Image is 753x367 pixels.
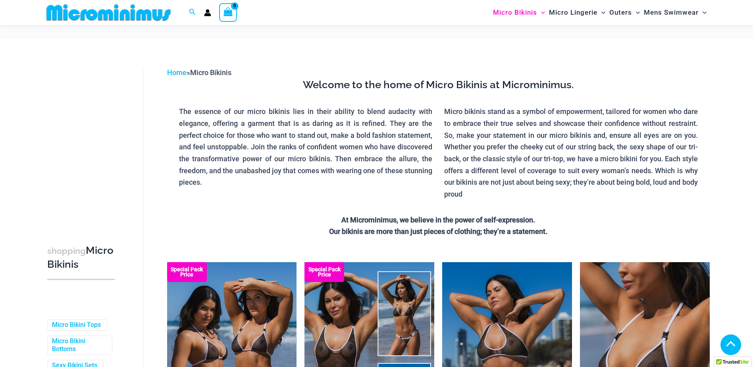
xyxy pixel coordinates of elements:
[537,2,545,23] span: Menu Toggle
[607,2,642,23] a: OutersMenu ToggleMenu Toggle
[632,2,640,23] span: Menu Toggle
[47,246,86,256] span: shopping
[52,321,101,329] a: Micro Bikini Tops
[47,60,119,219] iframe: TrustedSite Certified
[341,216,535,224] strong: At Microminimus, we believe in the power of self-expression.
[179,106,433,188] p: The essence of our micro bikinis lies in their ability to blend audacity with elegance, offering ...
[47,244,115,271] h3: Micro Bikinis
[304,267,344,277] b: Special Pack Price
[444,106,698,200] p: Micro bikinis stand as a symbol of empowerment, tailored for women who dare to embrace their true...
[644,2,699,23] span: Mens Swimwear
[491,2,547,23] a: Micro BikinisMenu ToggleMenu Toggle
[329,227,547,236] strong: Our bikinis are more than just pieces of clothing; they’re a statement.
[190,68,231,77] span: Micro Bikinis
[167,68,231,77] span: »
[493,2,537,23] span: Micro Bikinis
[642,2,709,23] a: Mens SwimwearMenu ToggleMenu Toggle
[549,2,597,23] span: Micro Lingerie
[189,8,196,17] a: Search icon link
[699,2,707,23] span: Menu Toggle
[597,2,605,23] span: Menu Toggle
[490,1,710,24] nav: Site Navigation
[167,68,187,77] a: Home
[167,267,207,277] b: Special Pack Price
[609,2,632,23] span: Outers
[173,78,704,92] h3: Welcome to the home of Micro Bikinis at Microminimus.
[204,9,211,16] a: Account icon link
[219,3,237,21] a: View Shopping Cart, empty
[43,4,174,21] img: MM SHOP LOGO FLAT
[547,2,607,23] a: Micro LingerieMenu ToggleMenu Toggle
[52,337,106,354] a: Micro Bikini Bottoms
